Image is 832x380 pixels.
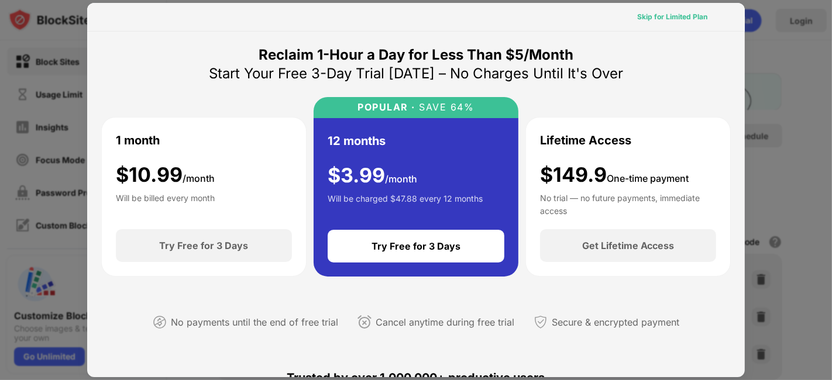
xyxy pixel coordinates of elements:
[415,102,475,113] div: SAVE 64%
[153,315,167,329] img: not-paying
[607,172,689,184] span: One-time payment
[183,172,215,184] span: /month
[552,314,680,331] div: Secure & encrypted payment
[357,315,372,329] img: cancel-anytime
[376,314,515,331] div: Cancel anytime during free trial
[116,163,215,187] div: $ 10.99
[372,240,460,252] div: Try Free for 3 Days
[358,102,416,113] div: POPULAR ·
[209,64,623,83] div: Start Your Free 3-Day Trial [DATE] – No Charges Until It's Over
[171,314,339,331] div: No payments until the end of free trial
[637,11,707,23] div: Skip for Limited Plan
[116,132,160,149] div: 1 month
[582,240,675,251] div: Get Lifetime Access
[534,315,548,329] img: secured-payment
[328,164,417,188] div: $ 3.99
[116,192,215,215] div: Will be billed every month
[159,240,248,251] div: Try Free for 3 Days
[328,132,386,150] div: 12 months
[540,132,631,149] div: Lifetime Access
[259,46,573,64] div: Reclaim 1-Hour a Day for Less Than $5/Month
[328,192,483,216] div: Will be charged $47.88 every 12 months
[540,163,689,187] div: $149.9
[385,173,417,185] span: /month
[540,192,716,215] div: No trial — no future payments, immediate access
